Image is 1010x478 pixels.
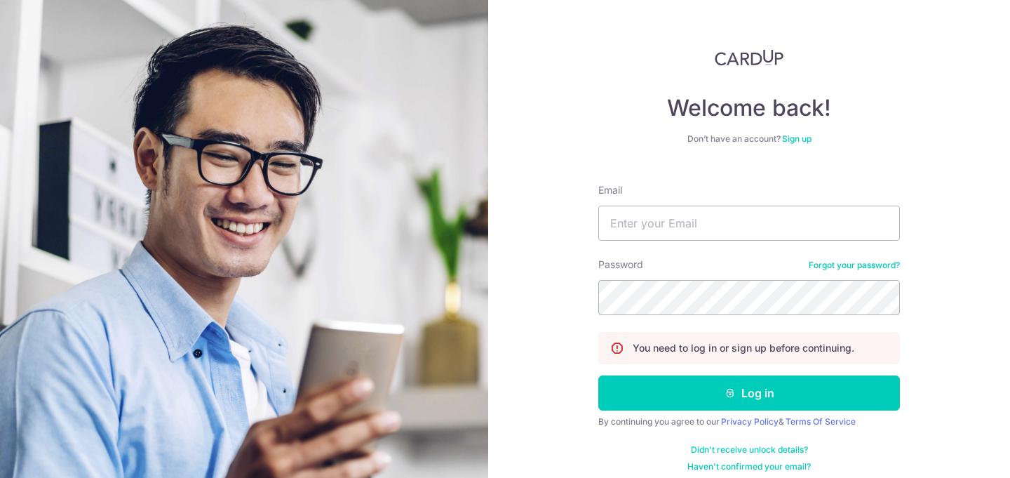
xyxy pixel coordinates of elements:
[809,260,900,271] a: Forgot your password?
[633,341,854,355] p: You need to log in or sign up before continuing.
[786,416,856,427] a: Terms Of Service
[715,49,783,66] img: CardUp Logo
[687,461,811,472] a: Haven't confirmed your email?
[782,133,812,144] a: Sign up
[721,416,779,427] a: Privacy Policy
[598,376,900,411] button: Log in
[598,206,900,241] input: Enter your Email
[598,416,900,427] div: By continuing you agree to our &
[691,444,808,456] a: Didn't receive unlock details?
[598,94,900,122] h4: Welcome back!
[598,183,622,197] label: Email
[598,258,643,272] label: Password
[598,133,900,145] div: Don’t have an account?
